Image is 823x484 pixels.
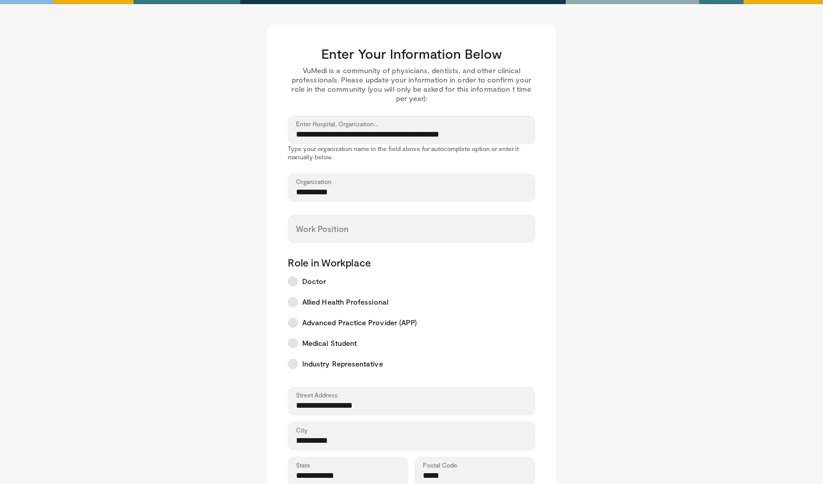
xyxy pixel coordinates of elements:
label: State [296,461,310,469]
p: VuMedi is a community of physicians, dentists, and other clinical professionals. Please update yo... [288,66,535,103]
span: Industry Representative [302,359,383,369]
span: Allied Health Professional [302,297,388,307]
h3: Enter Your Information Below [288,45,535,62]
p: Type your organization name in the field above for autocomplete option or enter it manually below. [288,144,535,161]
label: Organization [296,177,332,186]
label: Enter Hospital, Organization... [296,120,378,128]
span: Doctor [302,276,326,287]
label: City [296,426,307,434]
span: Medical Student [302,338,357,348]
label: Work Position [296,219,349,239]
label: Street Address [296,391,338,399]
label: Postal Code [423,461,457,469]
span: Advanced Practice Provider (APP) [302,318,417,328]
p: Role in Workplace [288,256,535,269]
